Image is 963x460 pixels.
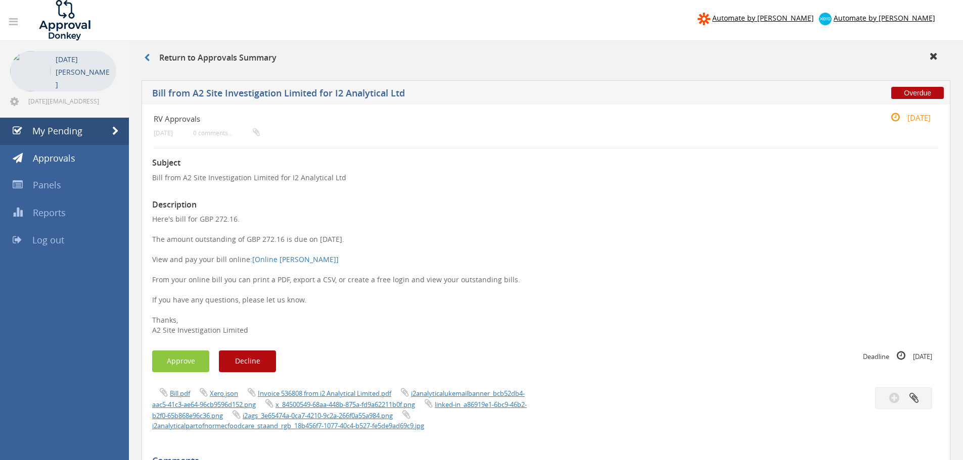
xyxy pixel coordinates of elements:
[834,13,935,23] span: Automate by [PERSON_NAME]
[193,129,260,137] small: 0 comments...
[152,350,209,372] button: Approve
[219,350,276,372] button: Decline
[698,13,710,25] img: zapier-logomark.png
[819,13,832,25] img: xero-logo.png
[154,115,807,123] h4: RV Approvals
[152,400,527,420] a: linked-in_a86919e1-6bc9-46b2-b2f0-65b868e96c36.png
[32,234,64,246] span: Log out
[863,350,932,362] small: Deadline [DATE]
[154,129,173,137] small: [DATE]
[144,54,277,63] h3: Return to Approvals Summary
[152,200,940,210] h3: Description
[258,389,391,398] a: Invoice 536808 from i2 Analytical Limited.pdf
[152,389,525,409] a: i2analyticalukemailbanner_bcb52db4-aac5-41c3-ae64-96cb9596d152.png
[712,13,814,23] span: Automate by [PERSON_NAME]
[32,125,82,137] span: My Pending
[152,88,705,101] h5: Bill from A2 Site Investigation Limited for I2 Analytical Ltd
[170,389,190,398] a: Bill.pdf
[276,400,415,409] a: x_84500549-68aa-448b-875a-fd9a62211b0f.png
[891,87,944,99] span: Overdue
[880,112,931,123] small: [DATE]
[152,214,940,335] p: Here's bill for GBP 272.16. The amount outstanding of GBP 272.16 is due on [DATE]. View and pay y...
[152,173,940,183] p: Bill from A2 Site Investigation Limited for I2 Analytical Ltd
[152,159,940,168] h3: Subject
[252,254,339,264] a: [Online [PERSON_NAME]]
[210,389,238,398] a: Xero.json
[56,53,111,91] p: [DATE][PERSON_NAME]
[33,152,75,164] span: Approvals
[33,179,61,191] span: Panels
[28,97,114,105] span: [DATE][EMAIL_ADDRESS][PERSON_NAME][DOMAIN_NAME]
[152,421,424,430] a: i2analyticalpartofnormecfoodcare_staand_rgb_18b456f7-1077-40c4-b527-fe5de9ad69c9.jpg
[33,207,66,219] span: Reports
[243,411,393,420] a: i2ags_3e65474a-0ca7-4210-9c2a-266f0a55a984.png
